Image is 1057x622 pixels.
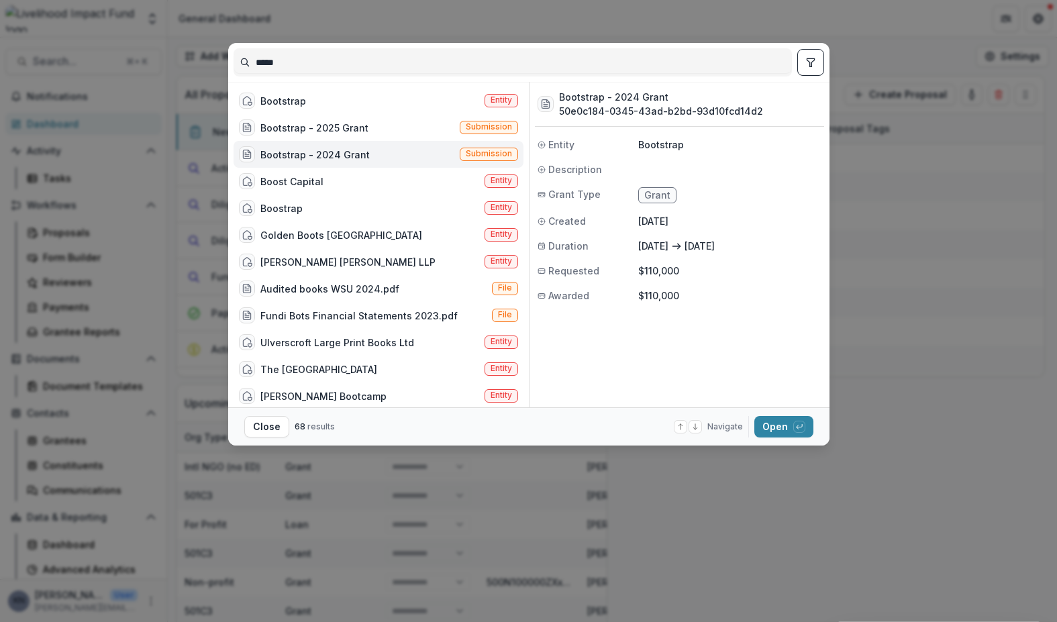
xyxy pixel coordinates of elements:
[260,94,306,108] div: Bootstrap
[491,364,512,373] span: Entity
[260,389,387,403] div: [PERSON_NAME] Bootcamp
[685,239,715,253] p: [DATE]
[260,121,368,135] div: Bootstrap - 2025 Grant
[754,416,813,437] button: Open
[548,187,601,201] span: Grant Type
[466,149,512,158] span: Submission
[548,214,586,228] span: Created
[260,228,422,242] div: Golden Boots [GEOGRAPHIC_DATA]
[491,176,512,185] span: Entity
[548,239,589,253] span: Duration
[548,162,602,176] span: Description
[260,148,370,162] div: Bootstrap - 2024 Grant
[260,335,414,350] div: Ulverscroft Large Print Books Ltd
[244,416,289,437] button: Close
[638,264,821,278] p: $110,000
[797,49,824,76] button: toggle filters
[260,201,303,215] div: Boostrap
[638,289,821,303] p: $110,000
[548,138,574,152] span: Entity
[491,337,512,346] span: Entity
[638,138,821,152] p: Bootstrap
[307,421,335,431] span: results
[260,255,436,269] div: [PERSON_NAME] [PERSON_NAME] LLP
[644,190,670,201] span: Grant
[491,391,512,400] span: Entity
[548,264,599,278] span: Requested
[707,421,743,433] span: Navigate
[295,421,305,431] span: 68
[491,203,512,212] span: Entity
[260,282,399,296] div: Audited books WSU 2024.pdf
[491,256,512,266] span: Entity
[498,310,512,319] span: File
[559,90,763,104] h3: Bootstrap - 2024 Grant
[638,239,668,253] p: [DATE]
[638,214,821,228] p: [DATE]
[491,95,512,105] span: Entity
[491,229,512,239] span: Entity
[260,174,323,189] div: Boost Capital
[260,362,377,376] div: The [GEOGRAPHIC_DATA]
[260,309,458,323] div: Fundi Bots Financial Statements 2023.pdf
[548,289,589,303] span: Awarded
[559,104,763,118] h3: 50e0c184-0345-43ad-b2bd-93d10fcd14d2
[466,122,512,132] span: Submission
[498,283,512,293] span: File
